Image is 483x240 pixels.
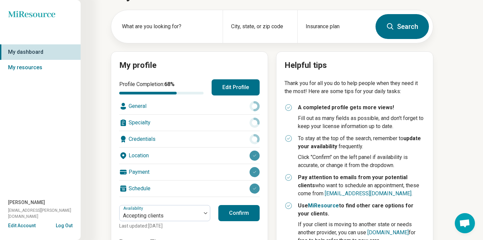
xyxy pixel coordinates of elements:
h2: My profile [119,60,260,71]
div: Profile Completion: [119,80,204,94]
span: [EMAIL_ADDRESS][PERSON_NAME][DOMAIN_NAME] [8,207,81,219]
label: Availability [123,206,144,211]
div: Specialty [119,115,260,131]
h2: Helpful tips [284,60,425,71]
button: Edit Account [8,222,36,229]
strong: Pay attention to emails from your potential clients [298,174,407,189]
strong: update your availability [298,135,421,150]
p: Last updated: [DATE] [119,223,210,230]
button: Log Out [56,222,73,228]
p: Fill out as many fields as possible, and don't forget to keep your license information up to date. [298,114,425,130]
p: Click "Confirm" on the left panel if availability is accurate, or change it from the dropdown. [298,153,425,169]
div: Schedule [119,181,260,197]
label: What are you looking for? [122,23,215,31]
p: who want to schedule an appointment, these come from . [298,173,425,198]
p: Thank you for all you do to help people when they need it the most! Here are some tips for your d... [284,79,425,95]
button: Edit Profile [212,79,260,95]
a: [EMAIL_ADDRESS][DOMAIN_NAME] [325,190,411,197]
div: General [119,98,260,114]
button: Search [376,14,429,39]
div: Open chat [455,213,475,233]
button: Confirm [218,205,260,221]
strong: A completed profile gets more views! [298,104,394,111]
a: [DOMAIN_NAME] [367,229,409,236]
div: Credentials [119,131,260,147]
div: Payment [119,164,260,180]
span: [PERSON_NAME] [8,199,45,206]
span: 68 % [164,81,175,87]
div: Location [119,148,260,164]
a: MiResource [308,202,339,209]
strong: Use to find other care options for your clients. [298,202,413,217]
p: To stay at the top of the search, remember to frequently. [298,134,425,151]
